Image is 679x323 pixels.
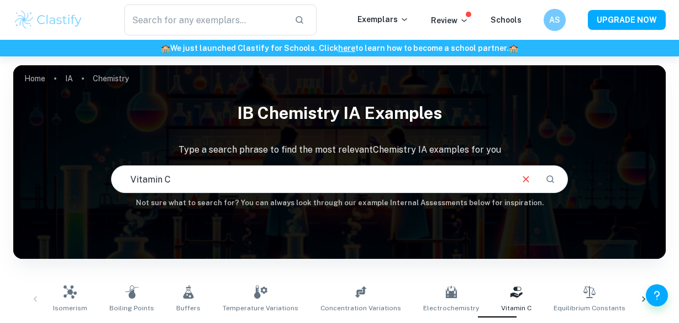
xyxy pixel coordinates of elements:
button: Help and Feedback [646,284,668,306]
button: AS [544,9,566,31]
span: 🏫 [161,44,170,53]
button: Search [541,170,560,189]
span: Concentration Variations [320,303,401,313]
a: Schools [491,15,522,24]
input: E.g. enthalpy of combustion, Winkler method, phosphate and temperature... [112,164,511,195]
p: Review [431,14,469,27]
button: Clear [515,169,536,190]
p: Exemplars [357,13,409,25]
a: here [338,44,355,53]
span: Vitamin C [501,303,531,313]
span: Buffers [176,303,201,313]
input: Search for any exemplars... [124,4,285,35]
h6: Not sure what to search for? You can always look through our example Internal Assessments below f... [13,197,666,209]
h6: AS [549,14,561,26]
span: 🏫 [509,44,518,53]
button: UPGRADE NOW [588,10,666,30]
a: IA [65,71,73,86]
a: Home [24,71,45,86]
p: Chemistry [93,72,129,85]
span: Electrochemistry [423,303,479,313]
img: Clastify logo [13,9,83,31]
span: Temperature Variations [223,303,298,313]
span: Equilibrium Constants [554,303,625,313]
span: Boiling Points [109,303,154,313]
p: Type a search phrase to find the most relevant Chemistry IA examples for you [13,143,666,157]
h1: IB Chemistry IA examples [13,96,666,130]
span: Isomerism [53,303,87,313]
h6: We just launched Clastify for Schools. Click to learn how to become a school partner. [2,42,677,54]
